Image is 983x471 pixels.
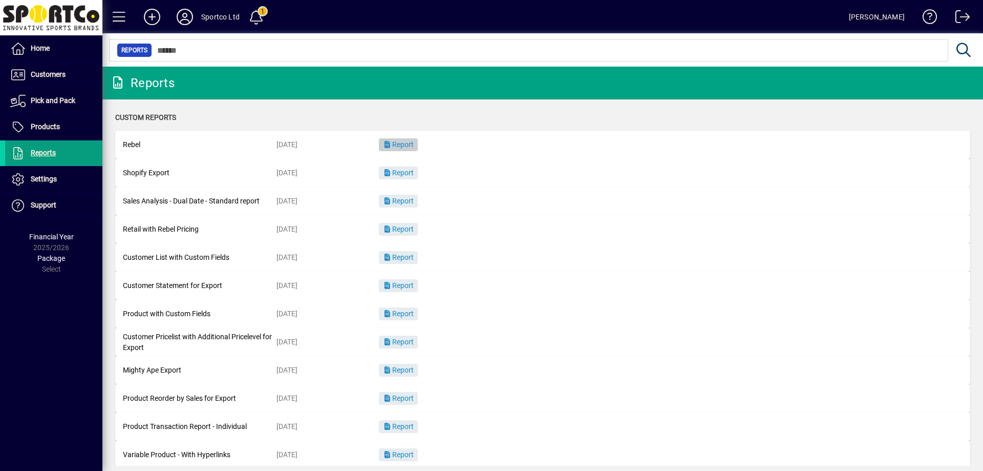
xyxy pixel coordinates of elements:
div: [DATE] [276,252,379,263]
span: Report [383,366,414,374]
span: Report [383,225,414,233]
span: Products [31,122,60,131]
div: [DATE] [276,449,379,460]
span: Report [383,394,414,402]
span: Report [383,169,414,177]
button: Add [136,8,168,26]
div: Product Transaction Report - Individual [123,421,276,432]
span: Reports [121,45,147,55]
div: Sportco Ltd [201,9,240,25]
span: Customers [31,70,66,78]
a: Settings [5,167,102,192]
span: Pick and Pack [31,96,75,105]
div: Rebel [123,139,276,150]
div: Variable Product - With Hyperlinks [123,449,276,460]
div: [DATE] [276,168,379,178]
button: Report [379,251,418,264]
a: Home [5,36,102,62]
div: [DATE] [276,337,379,347]
span: Home [31,44,50,52]
div: [DATE] [276,139,379,150]
span: Report [383,422,414,431]
span: Report [383,450,414,459]
div: Sales Analysis - Dual Date - Standard report [123,196,276,207]
button: Report [379,420,418,433]
div: Reports [110,75,175,91]
span: Package [37,254,65,262]
div: Product Reorder by Sales for Export [123,393,276,404]
div: [DATE] [276,421,379,432]
div: [DATE] [276,365,379,376]
div: Customer Statement for Export [123,280,276,291]
span: Report [383,338,414,346]
div: [DATE] [276,280,379,291]
span: Settings [31,175,57,183]
span: Report [383,310,414,318]
span: Report [383,140,414,149]
span: Support [31,201,56,209]
a: Customers [5,62,102,88]
div: Customer Pricelist with Additional Pricelevel for Export [123,332,276,353]
div: [PERSON_NAME] [849,9,905,25]
button: Report [379,138,418,151]
span: Report [383,197,414,205]
div: [DATE] [276,196,379,207]
button: Report [379,308,418,320]
span: Financial Year [29,233,74,241]
div: [DATE] [276,393,379,404]
button: Report [379,167,418,179]
button: Profile [168,8,201,26]
a: Products [5,114,102,140]
a: Pick and Pack [5,88,102,114]
span: Report [383,253,414,261]
span: Custom Reports [115,113,176,121]
button: Report [379,279,418,292]
a: Support [5,193,102,218]
div: [DATE] [276,309,379,319]
div: Retail with Rebel Pricing [123,224,276,235]
span: Report [383,281,414,290]
button: Report [379,223,418,236]
button: Report [379,392,418,405]
div: Customer List with Custom Fields [123,252,276,263]
button: Report [379,195,418,208]
span: Reports [31,149,56,157]
div: [DATE] [276,224,379,235]
div: Shopify Export [123,168,276,178]
button: Report [379,448,418,461]
div: Mighty Ape Export [123,365,276,376]
div: Product with Custom Fields [123,309,276,319]
a: Logout [948,2,970,35]
button: Report [379,364,418,377]
button: Report [379,336,418,349]
a: Knowledge Base [915,2,937,35]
